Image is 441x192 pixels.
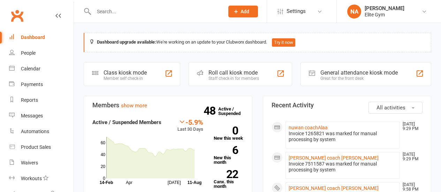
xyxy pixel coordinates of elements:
[84,33,431,52] div: We're working on an update to your Clubworx dashboard.
[21,82,43,87] div: Payments
[9,61,74,77] a: Calendar
[289,185,379,191] a: [PERSON_NAME] coach [PERSON_NAME]
[8,7,26,24] a: Clubworx
[92,119,161,125] strong: Active / Suspended Members
[21,97,38,103] div: Reports
[399,122,422,131] time: [DATE] 9:29 PM
[9,30,74,45] a: Dashboard
[399,152,422,161] time: [DATE] 9:29 PM
[208,76,259,81] div: Staff check-in for members
[377,105,405,111] span: All activities
[368,102,423,114] button: All activities
[214,125,238,136] strong: 0
[9,45,74,61] a: People
[92,7,220,16] input: Search...
[21,129,49,134] div: Automations
[320,69,398,76] div: General attendance kiosk mode
[177,118,203,126] div: -5.9%
[9,171,74,186] a: Workouts
[21,50,36,56] div: People
[104,69,147,76] div: Class kiosk mode
[9,155,74,171] a: Waivers
[21,66,40,71] div: Calendar
[287,3,306,19] span: Settings
[21,160,38,166] div: Waivers
[214,146,244,164] a: 6New this month
[228,6,258,17] button: Add
[21,113,43,118] div: Messages
[289,125,328,130] a: nuwan coachAlaa
[21,176,42,181] div: Workouts
[97,39,156,45] strong: Dashboard upgrade available:
[289,161,397,173] div: Invoice 7511587 was marked for manual processing by system
[365,11,404,18] div: Elite Gym
[9,124,74,139] a: Automations
[9,108,74,124] a: Messages
[121,102,147,109] a: show more
[399,183,422,192] time: [DATE] 9:58 PM
[9,77,74,92] a: Payments
[9,92,74,108] a: Reports
[9,139,74,155] a: Product Sales
[214,126,244,140] a: 0New this week
[214,170,244,189] a: 22Canx. this month
[347,5,361,18] div: NA
[289,155,379,161] a: [PERSON_NAME] coach [PERSON_NAME]
[21,34,45,40] div: Dashboard
[272,102,423,109] h3: Recent Activity
[365,5,404,11] div: [PERSON_NAME]
[214,169,238,179] strong: 22
[241,9,249,14] span: Add
[104,76,147,81] div: Member self check-in
[204,106,218,116] strong: 48
[92,102,244,109] h3: Members
[289,131,397,143] div: Invoice 1265821 was marked for manual processing by system
[320,76,398,81] div: Great for the front desk
[21,144,51,150] div: Product Sales
[214,145,238,155] strong: 6
[177,118,203,133] div: Last 30 Days
[272,38,295,47] button: Try it now
[218,101,249,121] a: 48Active / Suspended
[208,69,259,76] div: Roll call kiosk mode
